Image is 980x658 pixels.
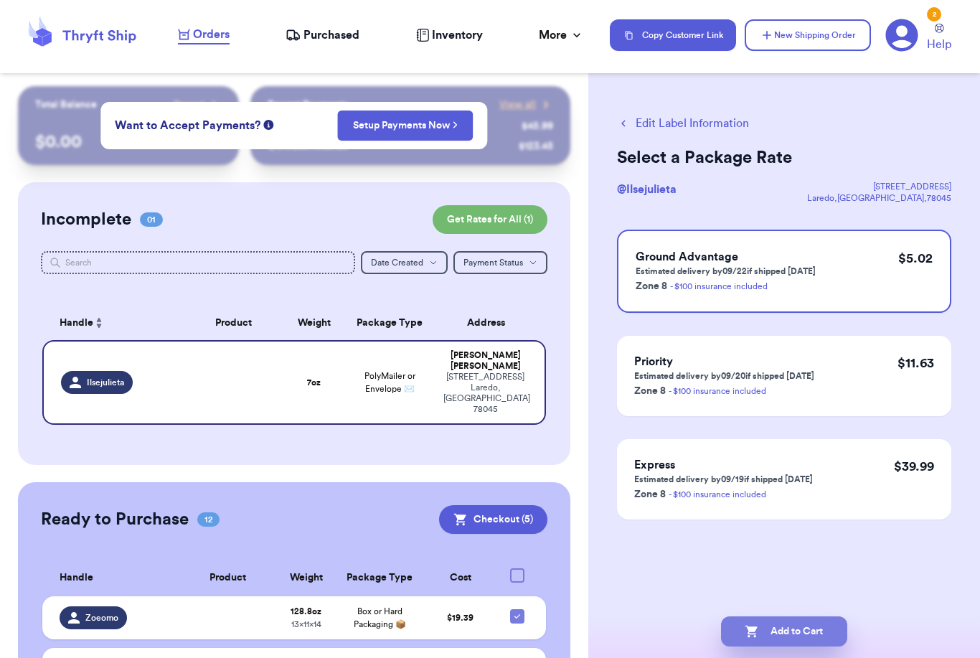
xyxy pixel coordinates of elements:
span: Want to Accept Payments? [115,117,260,134]
span: Date Created [371,258,423,267]
th: Product [179,560,277,596]
span: @ Ilsejulieta [617,184,677,195]
span: Help [927,36,951,53]
a: - $100 insurance included [669,490,766,499]
span: Purchased [303,27,359,44]
div: [PERSON_NAME] [PERSON_NAME] [443,350,527,372]
h2: Incomplete [41,208,131,231]
span: Zone 8 [634,386,666,396]
span: Ilsejulieta [87,377,124,388]
div: [STREET_ADDRESS] Laredo , [GEOGRAPHIC_DATA] 78045 [443,372,527,415]
strong: 128.8 oz [291,607,321,616]
span: Zone 8 [634,489,666,499]
th: Cost [424,560,497,596]
strong: 7 oz [307,378,321,387]
th: Weight [284,306,344,340]
span: Zoeomo [85,612,118,624]
span: 01 [140,212,163,227]
a: 2 [885,19,918,52]
span: Inventory [432,27,483,44]
p: Estimated delivery by 09/19 if shipped [DATE] [634,474,813,485]
a: Help [927,24,951,53]
th: Package Type [336,560,424,596]
span: View all [499,98,536,112]
h2: Ready to Purchase [41,508,189,531]
p: $ 11.63 [897,353,934,373]
button: Edit Label Information [617,115,749,132]
div: 2 [927,7,941,22]
span: Handle [60,570,93,586]
a: Setup Payments Now [353,118,458,133]
input: Search [41,251,355,274]
a: - $100 insurance included [670,282,768,291]
span: Zone 8 [636,281,667,291]
button: Setup Payments Now [338,111,473,141]
p: Total Balance [35,98,97,112]
p: $ 39.99 [894,456,934,476]
span: Payment Status [463,258,523,267]
span: PolyMailer or Envelope ✉️ [364,372,415,393]
span: Orders [193,26,230,43]
a: View all [499,98,553,112]
a: Payout [174,98,222,112]
p: Estimated delivery by 09/20 if shipped [DATE] [634,370,814,382]
h2: Select a Package Rate [617,146,951,169]
p: Recent Payments [268,98,347,112]
th: Product [183,306,283,340]
p: Estimated delivery by 09/22 if shipped [DATE] [636,265,816,277]
a: Purchased [286,27,359,44]
button: Add to Cart [721,616,847,647]
p: $ 0.00 [35,131,222,154]
button: Checkout (5) [439,505,547,534]
span: 12 [197,512,220,527]
span: Box or Hard Packaging 📦 [354,607,406,629]
div: Laredo , [GEOGRAPHIC_DATA] , 78045 [807,192,951,204]
span: Express [634,459,675,471]
button: Payment Status [453,251,547,274]
th: Package Type [344,306,435,340]
a: Orders [178,26,230,44]
button: Copy Customer Link [610,19,736,51]
button: Date Created [361,251,448,274]
button: Sort ascending [93,314,105,332]
span: Priority [634,356,673,367]
th: Weight [277,560,336,596]
span: 13 x 11 x 14 [291,620,321,629]
button: New Shipping Order [745,19,871,51]
div: [STREET_ADDRESS] [807,181,951,192]
button: Get Rates for All (1) [433,205,547,234]
div: $ 45.99 [522,119,553,133]
div: More [539,27,584,44]
div: $ 123.45 [519,139,553,154]
span: $ 19.39 [447,614,473,622]
span: Handle [60,316,93,331]
span: Ground Advantage [636,251,738,263]
a: Inventory [416,27,483,44]
span: Payout [174,98,204,112]
p: $ 5.02 [898,248,933,268]
a: - $100 insurance included [669,387,766,395]
th: Address [435,306,546,340]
